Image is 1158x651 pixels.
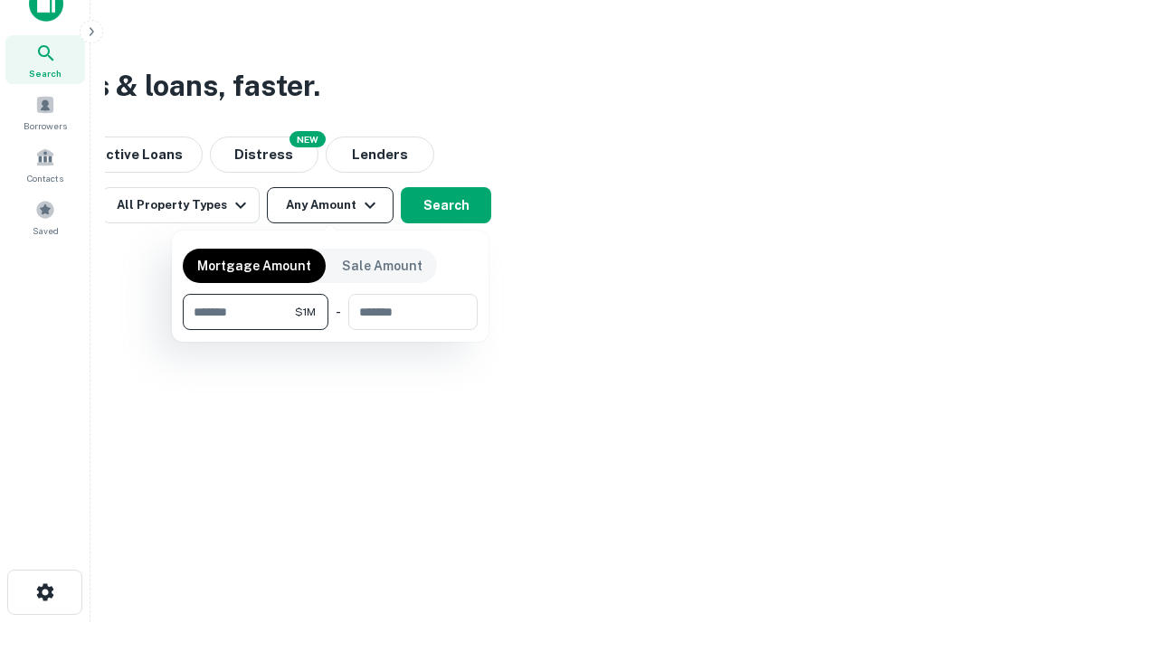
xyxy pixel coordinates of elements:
div: - [336,294,341,330]
p: Sale Amount [342,256,422,276]
iframe: Chat Widget [1068,506,1158,593]
span: $1M [295,304,316,320]
p: Mortgage Amount [197,256,311,276]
